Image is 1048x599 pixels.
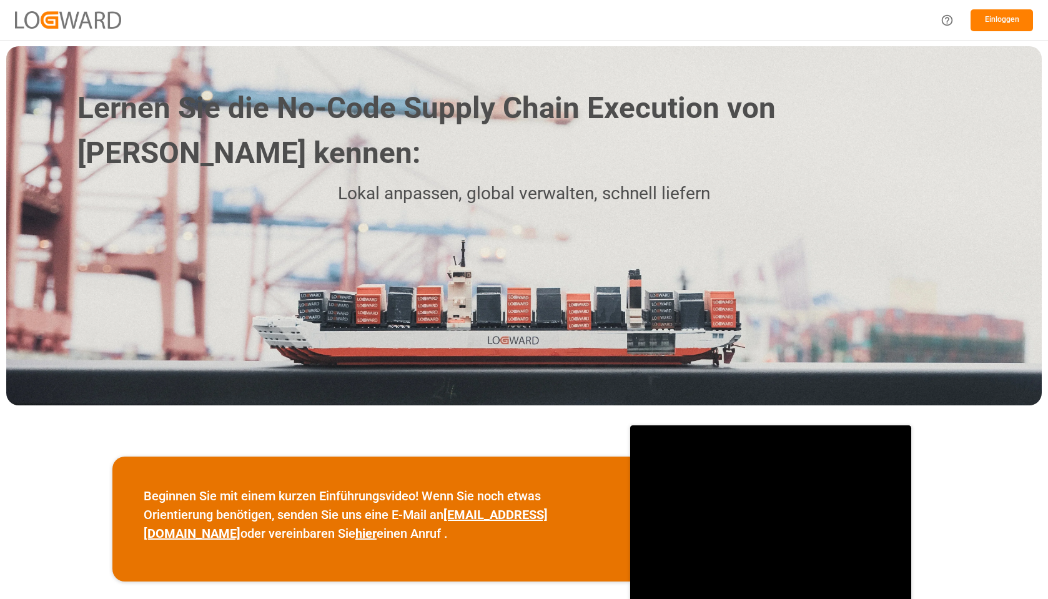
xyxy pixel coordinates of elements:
font: Beginnen Sie mit einem kurzen Einführungsvideo! Wenn Sie noch etwas Orientierung benötigen, sende... [144,488,544,522]
img: Logward_new_orange.png [15,11,121,28]
font: Einloggen [985,15,1019,24]
font: Lernen Sie die No-Code Supply Chain Execution von [PERSON_NAME] kennen: [77,91,783,170]
button: Hilfecenter [933,6,961,34]
button: Einloggen [971,9,1033,31]
a: hier [355,526,377,541]
font: einen Anruf . [377,526,448,541]
font: oder vereinbaren Sie [240,526,355,541]
font: Lokal anpassen, global verwalten, schnell liefern [338,183,710,204]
